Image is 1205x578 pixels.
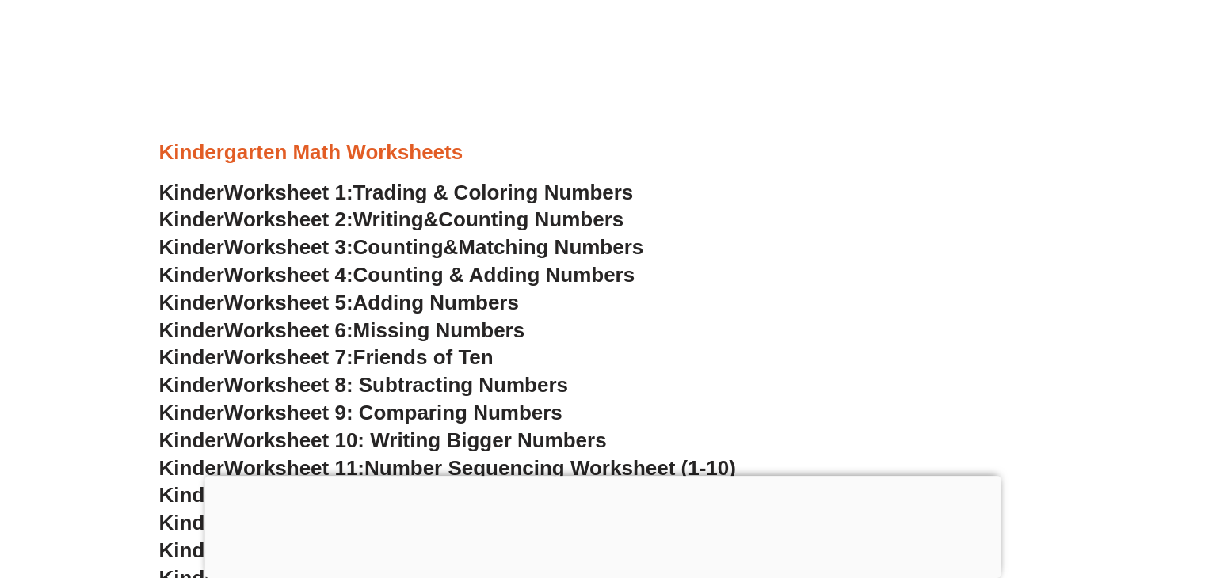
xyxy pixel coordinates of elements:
[353,181,634,204] span: Trading & Coloring Numbers
[159,318,224,342] span: Kinder
[204,476,1001,574] iframe: Advertisement
[159,235,644,259] a: KinderWorksheet 3:Counting&Matching Numbers
[159,345,494,369] a: KinderWorksheet 7:Friends of Ten
[159,428,607,452] a: KinderWorksheet 10: Writing Bigger Numbers
[159,181,634,204] a: KinderWorksheet 1:Trading & Coloring Numbers
[159,139,1047,166] h3: Kindergarten Math Worksheets
[224,373,568,397] span: Worksheet 8: Subtracting Numbers
[224,181,353,204] span: Worksheet 1:
[159,291,519,314] a: KinderWorksheet 5:Adding Numbers
[159,373,224,397] span: Kinder
[159,428,224,452] span: Kinder
[159,263,635,287] a: KinderWorksheet 4:Counting & Adding Numbers
[159,456,224,480] span: Kinder
[224,263,353,287] span: Worksheet 4:
[159,291,224,314] span: Kinder
[224,401,562,424] span: Worksheet 9: Comparing Numbers
[159,401,562,424] a: KinderWorksheet 9: Comparing Numbers
[159,511,224,534] span: Kinder
[353,318,525,342] span: Missing Numbers
[224,428,607,452] span: Worksheet 10: Writing Bigger Numbers
[159,318,525,342] a: KinderWorksheet 6:Missing Numbers
[159,207,624,231] a: KinderWorksheet 2:Writing&Counting Numbers
[224,207,353,231] span: Worksheet 2:
[353,235,444,259] span: Counting
[159,483,224,507] span: Kinder
[159,401,224,424] span: Kinder
[159,345,224,369] span: Kinder
[159,373,568,397] a: KinderWorksheet 8: Subtracting Numbers
[159,235,224,259] span: Kinder
[224,291,353,314] span: Worksheet 5:
[438,207,623,231] span: Counting Numbers
[159,538,224,562] span: Kinder
[353,207,424,231] span: Writing
[353,345,494,369] span: Friends of Ten
[458,235,643,259] span: Matching Numbers
[224,318,353,342] span: Worksheet 6:
[353,291,519,314] span: Adding Numbers
[224,235,353,259] span: Worksheet 3:
[224,345,353,369] span: Worksheet 7:
[159,263,224,287] span: Kinder
[364,456,736,480] span: Number Sequencing Worksheet (1-10)
[159,181,224,204] span: Kinder
[159,207,224,231] span: Kinder
[353,263,635,287] span: Counting & Adding Numbers
[224,456,364,480] span: Worksheet 11:
[941,400,1205,578] iframe: Chat Widget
